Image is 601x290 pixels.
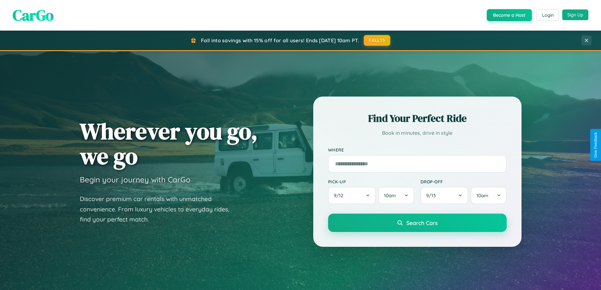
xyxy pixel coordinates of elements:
button: 9/12 [328,187,376,204]
p: Book in minutes, drive in style [328,128,507,138]
button: Search Cars [328,214,507,232]
span: 9 / 12 [334,192,346,198]
label: Where [328,147,507,152]
button: FALL15 [364,35,390,46]
span: 10am [384,192,396,198]
button: Login [537,9,559,21]
span: Search Cars [406,219,438,226]
span: Fall into savings with 15% off for all users! Ends [DATE] 10am PT. [201,37,359,44]
button: 10am [471,187,506,204]
button: Become a Host [487,9,532,21]
label: Drop-off [421,179,507,184]
button: 10am [378,187,414,204]
button: 9/13 [421,187,468,204]
span: CarGo [13,5,54,26]
h1: Wherever you go, we go [80,119,258,169]
span: 10am [476,192,488,198]
h3: Begin your journey with CarGo [80,175,191,184]
p: Discover premium car rentals with unmatched convenience. From luxury vehicles to everyday rides, ... [80,194,238,225]
button: Sign Up [562,9,588,20]
label: Pick-up [328,179,414,184]
h2: Find Your Perfect Ride [328,111,507,125]
span: 9 / 13 [426,192,439,198]
div: Give Feedback [593,132,598,158]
